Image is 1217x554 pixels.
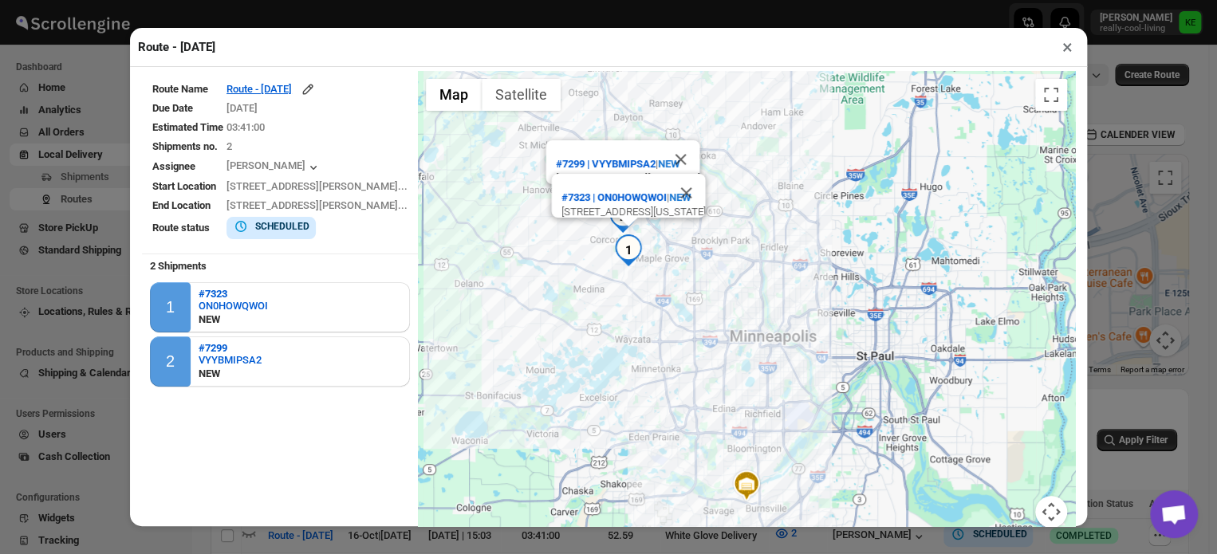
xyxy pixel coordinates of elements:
[233,218,309,234] button: SCHEDULED
[199,342,262,354] button: #7299
[199,342,227,354] b: #7299
[199,288,227,300] b: #7323
[152,199,211,211] span: End Location
[138,39,215,55] h2: Route - [DATE]
[1035,79,1067,111] button: Toggle fullscreen view
[152,160,195,172] span: Assignee
[426,79,482,111] button: Show street map
[152,180,216,192] span: Start Location
[199,300,268,312] button: ON0HOWQWOI
[561,206,706,218] div: [STREET_ADDRESS][US_STATE]
[226,159,321,175] button: [PERSON_NAME]
[152,121,223,133] span: Estimated Time
[166,298,175,316] div: 1
[152,83,208,95] span: Route Name
[226,179,408,194] div: [STREET_ADDRESS][PERSON_NAME]...
[142,252,215,280] b: 2 Shipments
[561,190,706,206] div: |
[561,191,667,203] b: #7323 | ON0HOWQWOI
[199,312,268,328] div: NEW
[552,185,676,210] button: #7323 | ON0HOWQWOI
[226,121,265,133] span: 03:41:00
[662,140,700,179] button: Close
[556,158,656,170] b: #7299 | VYYBMIPSA2
[152,222,210,234] span: Route status
[199,288,268,300] button: #7323
[226,198,408,214] div: [STREET_ADDRESS][PERSON_NAME]...
[482,79,561,111] button: Show satellite imagery
[226,140,232,152] span: 2
[546,151,665,177] button: #7299 | VYYBMIPSA2
[668,174,706,212] button: Close
[226,81,316,97] button: Route - [DATE]
[607,201,639,233] div: 2
[1056,36,1079,58] button: ×
[166,352,175,371] div: 2
[226,102,258,114] span: [DATE]
[612,234,644,266] div: 1
[1150,490,1198,538] div: Open chat
[255,221,309,232] b: SCHEDULED
[199,366,262,382] div: NEW
[1035,496,1067,528] button: Map camera controls
[152,102,193,114] span: Due Date
[556,156,700,172] div: |
[152,140,218,152] span: Shipments no.
[199,354,262,366] button: VYYBMIPSA2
